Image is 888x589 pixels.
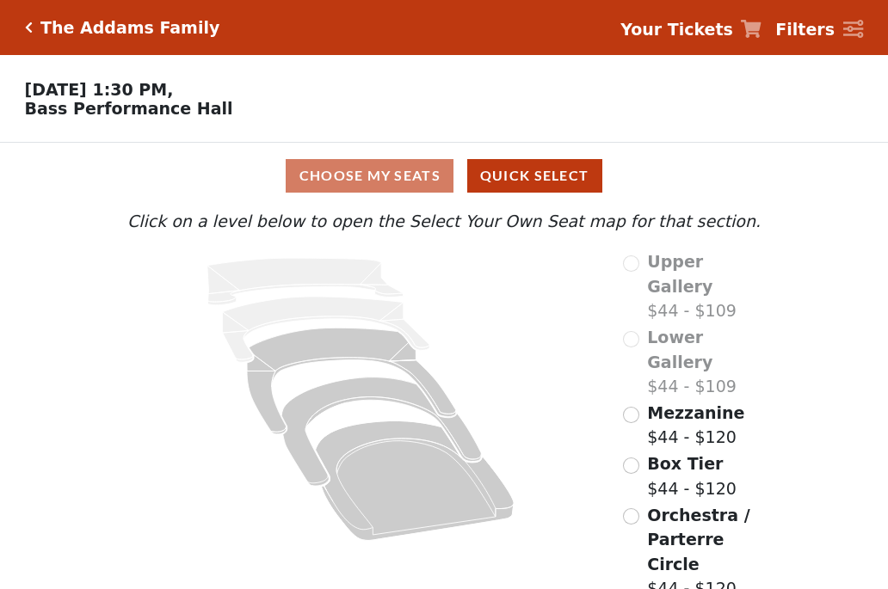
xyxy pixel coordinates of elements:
strong: Your Tickets [620,20,733,39]
a: Filters [775,17,863,42]
strong: Filters [775,20,835,39]
label: $44 - $120 [647,451,737,500]
a: Your Tickets [620,17,762,42]
label: $44 - $109 [647,249,765,323]
label: $44 - $120 [647,401,744,450]
button: Quick Select [467,159,602,193]
a: Click here to go back to filters [25,21,33,34]
span: Mezzanine [647,403,744,422]
span: Lower Gallery [647,328,712,371]
span: Orchestra / Parterre Circle [647,506,749,574]
span: Upper Gallery [647,252,712,296]
p: Click on a level below to open the Select Your Own Seat map for that section. [123,209,765,234]
h5: The Addams Family [40,18,219,38]
span: Box Tier [647,454,723,473]
path: Lower Gallery - Seats Available: 0 [223,297,430,362]
path: Upper Gallery - Seats Available: 0 [207,258,404,305]
label: $44 - $109 [647,325,765,399]
path: Orchestra / Parterre Circle - Seats Available: 40 [316,421,515,541]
